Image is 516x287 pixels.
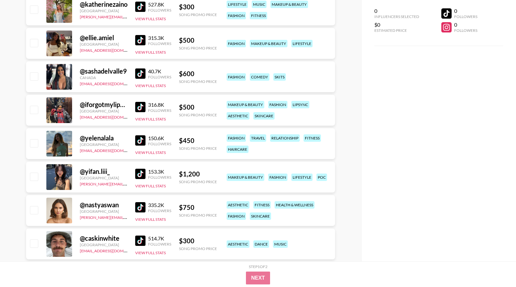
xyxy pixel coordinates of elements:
[148,41,171,46] div: Followers
[250,12,267,19] div: fitness
[291,101,309,108] div: lipsync
[250,212,271,220] div: skincare
[227,12,246,19] div: fashion
[135,50,166,55] button: View Full Stats
[454,22,477,28] div: 0
[253,201,271,209] div: fitness
[291,174,313,181] div: lifestyle
[80,175,127,180] div: [GEOGRAPHIC_DATA]
[135,35,145,45] img: TikTok
[227,201,249,209] div: aesthetic
[80,134,127,142] div: @ yelenalala
[249,264,267,269] div: Step 1 of 2
[179,203,217,211] div: $ 750
[227,101,264,108] div: makeup & beauty
[179,170,217,178] div: $ 1,200
[374,22,419,28] div: $0
[148,8,171,13] div: Followers
[148,102,171,108] div: 316.8K
[148,108,171,113] div: Followers
[135,83,166,88] button: View Full Stats
[291,40,313,47] div: lifestyle
[253,112,275,120] div: skincare
[148,168,171,175] div: 153.3K
[80,167,127,175] div: @ yifan.liii_
[135,16,166,21] button: View Full Stats
[80,142,127,147] div: [GEOGRAPHIC_DATA]
[148,242,171,247] div: Followers
[80,8,127,13] div: [GEOGRAPHIC_DATA]
[135,102,145,112] img: TikTok
[268,101,287,108] div: fashion
[270,134,300,142] div: relationship
[80,34,127,42] div: @ ellie.amiel
[135,2,145,12] img: TikTok
[179,12,217,17] div: Song Promo Price
[179,36,217,44] div: $ 500
[135,135,145,146] img: TikTok
[80,42,127,47] div: [GEOGRAPHIC_DATA]
[80,13,175,19] a: [PERSON_NAME][EMAIL_ADDRESS][DOMAIN_NAME]
[80,80,145,86] a: [EMAIL_ADDRESS][DOMAIN_NAME]
[454,8,477,14] div: 0
[80,247,145,253] a: [EMAIL_ADDRESS][DOMAIN_NAME]
[148,141,171,146] div: Followers
[275,201,314,209] div: health & wellness
[135,150,166,155] button: View Full Stats
[80,180,175,186] a: [PERSON_NAME][EMAIL_ADDRESS][DOMAIN_NAME]
[374,28,419,33] div: Estimated Price
[250,73,269,81] div: comedy
[135,202,145,212] img: TikTok
[179,213,217,218] div: Song Promo Price
[227,212,246,220] div: fashion
[135,117,166,121] button: View Full Stats
[135,250,166,255] button: View Full Stats
[179,103,217,111] div: $ 500
[227,134,246,142] div: fashion
[148,68,171,75] div: 40.7K
[80,47,145,53] a: [EMAIL_ADDRESS][DOMAIN_NAME]
[179,246,217,251] div: Song Promo Price
[80,234,127,242] div: @ caskinwhite
[374,8,419,14] div: 0
[179,79,217,84] div: Song Promo Price
[135,169,145,179] img: TikTok
[135,68,145,79] img: TikTok
[253,240,269,248] div: dance
[148,135,171,141] div: 150.6K
[179,46,217,50] div: Song Promo Price
[148,175,171,180] div: Followers
[148,75,171,79] div: Followers
[227,40,246,47] div: fashion
[227,240,249,248] div: aesthetic
[227,1,248,8] div: lifestyle
[148,1,171,8] div: 527.8K
[273,240,288,248] div: music
[454,14,477,19] div: Followers
[135,236,145,246] img: TikTok
[179,3,217,11] div: $ 300
[227,73,246,81] div: fashion
[250,40,287,47] div: makeup & beauty
[179,146,217,151] div: Song Promo Price
[80,0,127,8] div: @ katherinezaino
[80,209,127,214] div: [GEOGRAPHIC_DATA]
[374,14,419,19] div: Influencers Selected
[246,272,270,284] button: Next
[316,174,327,181] div: poc
[270,1,308,8] div: makeup & beauty
[80,101,127,109] div: @ iforgotmylipbalm
[80,242,127,247] div: [GEOGRAPHIC_DATA]
[135,184,166,188] button: View Full Stats
[80,75,127,80] div: Canada
[179,237,217,245] div: $ 300
[179,70,217,78] div: $ 600
[80,214,175,220] a: [PERSON_NAME][EMAIL_ADDRESS][DOMAIN_NAME]
[80,67,127,75] div: @ sashadelvalle9
[80,113,145,120] a: [EMAIL_ADDRESS][DOMAIN_NAME]
[179,137,217,145] div: $ 450
[227,112,249,120] div: aesthetic
[80,201,127,209] div: @ nastyaswan
[227,146,249,153] div: haircare
[148,202,171,208] div: 335.2K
